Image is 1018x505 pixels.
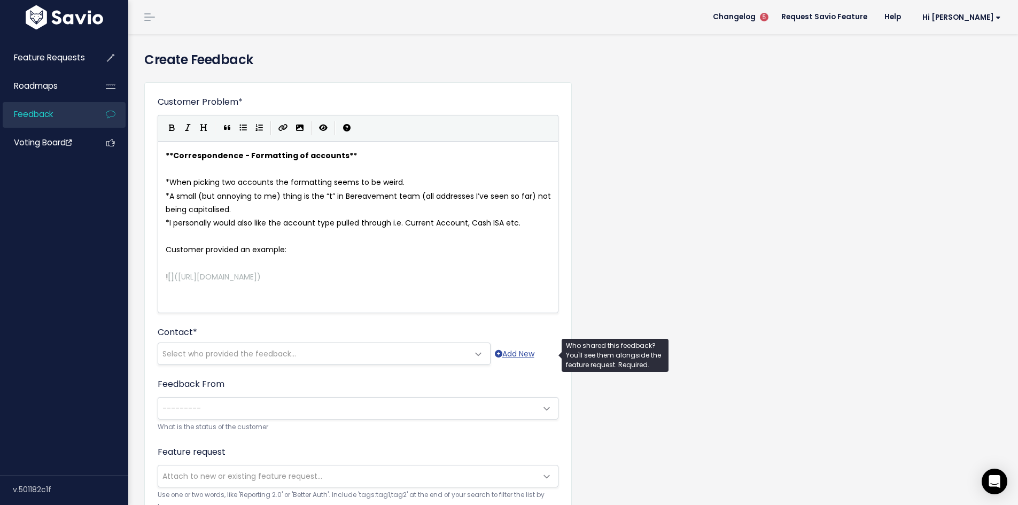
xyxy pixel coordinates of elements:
[144,50,1002,69] h4: Create Feedback
[311,121,312,135] i: |
[270,121,271,135] i: |
[14,137,72,148] span: Voting Board
[169,177,405,188] span: When picking two accounts the formatting seems to be weird.
[162,471,322,481] span: Attach to new or existing feature request...
[982,469,1007,494] div: Open Intercom Messenger
[174,271,178,282] span: (
[3,45,89,70] a: Feature Requests
[196,120,212,136] button: Heading
[173,150,349,161] span: Correspondence - Formatting of accounts
[14,108,53,120] span: Feedback
[162,348,296,359] span: Select who provided the feedback...
[166,244,286,255] span: Customer provided an example:
[315,120,331,136] button: Toggle Preview
[251,120,267,136] button: Numbered List
[14,52,85,63] span: Feature Requests
[257,271,261,282] span: )
[169,217,520,228] span: I personally would also like the account type pulled through i.e. Current Account, Cash ISA etc.
[215,121,216,135] i: |
[235,120,251,136] button: Generic List
[876,9,910,25] a: Help
[922,13,1001,21] span: Hi [PERSON_NAME]
[3,130,89,155] a: Voting Board
[562,339,669,372] div: Who shared this feedback? You'll see them alongside the feature request. Required.
[166,191,553,215] span: A small (but annoying to me) thing is the “t” in Bereavement team (all addresses I’ve seen so far...
[158,378,224,391] label: Feedback From
[158,326,197,339] label: Contact
[158,96,243,108] label: Customer Problem
[495,347,534,361] a: Add New
[162,403,201,414] span: ---------
[14,80,58,91] span: Roadmaps
[164,120,180,136] button: Bold
[335,121,336,135] i: |
[178,271,257,282] span: [URL][DOMAIN_NAME]
[275,120,292,136] button: Create Link
[3,102,89,127] a: Feedback
[339,120,355,136] button: Markdown Guide
[3,74,89,98] a: Roadmaps
[910,9,1009,26] a: Hi [PERSON_NAME]
[168,271,174,282] span: []
[760,13,768,21] span: 5
[166,271,168,282] span: !
[158,422,558,433] small: What is the status of the customer
[180,120,196,136] button: Italic
[13,476,128,503] div: v.501182c1f
[158,446,226,459] label: Feature request
[713,13,756,21] span: Changelog
[219,120,235,136] button: Quote
[23,5,106,29] img: logo-white.9d6f32f41409.svg
[773,9,876,25] a: Request Savio Feature
[292,120,308,136] button: Import an image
